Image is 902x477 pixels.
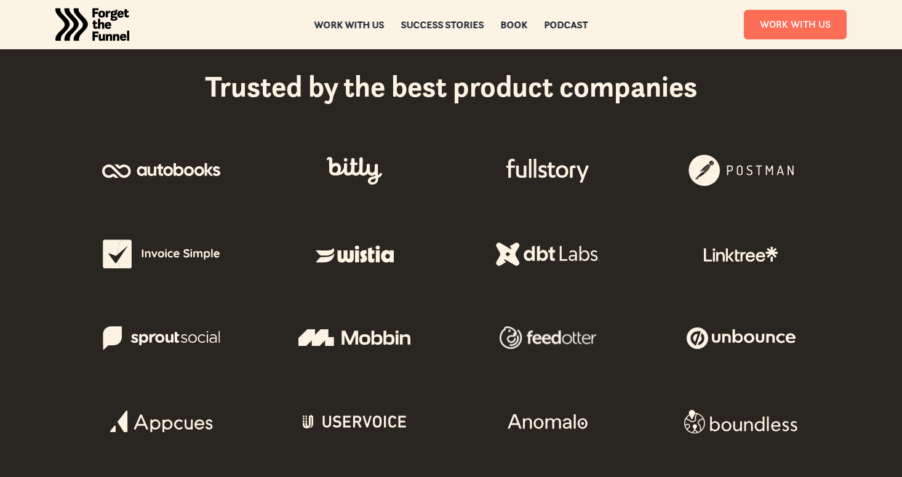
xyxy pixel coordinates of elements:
a: Book [501,20,528,29]
h2: Trusted by the best product companies [205,69,697,105]
a: Work with us [314,20,385,29]
a: Work With Us [744,10,847,39]
a: Podcast [545,20,588,29]
a: Success Stories [401,20,484,29]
